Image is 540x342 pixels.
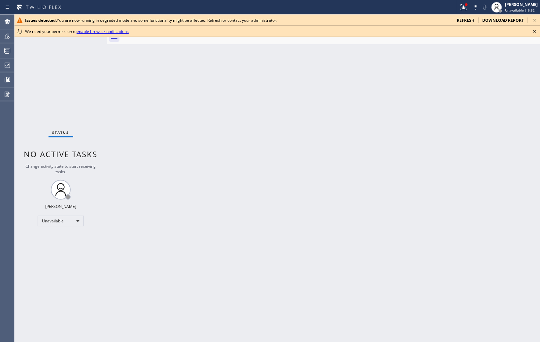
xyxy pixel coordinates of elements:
span: We need your permission to [25,29,129,34]
div: Unavailable [38,216,84,226]
div: [PERSON_NAME] [505,2,538,7]
span: Status [52,130,69,135]
span: No active tasks [24,149,98,159]
div: [PERSON_NAME] [45,204,76,209]
span: download report [483,17,524,23]
b: Issues detected. [25,17,57,23]
span: refresh [457,17,475,23]
span: Unavailable | 6:32 [505,8,535,13]
a: enable browser notifications [77,29,129,34]
span: Change activity state to start receiving tasks. [26,163,96,175]
button: Mute [480,3,489,12]
div: You are now running in degraded mode and some functionality might be affected. Refresh or contact... [25,17,452,23]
